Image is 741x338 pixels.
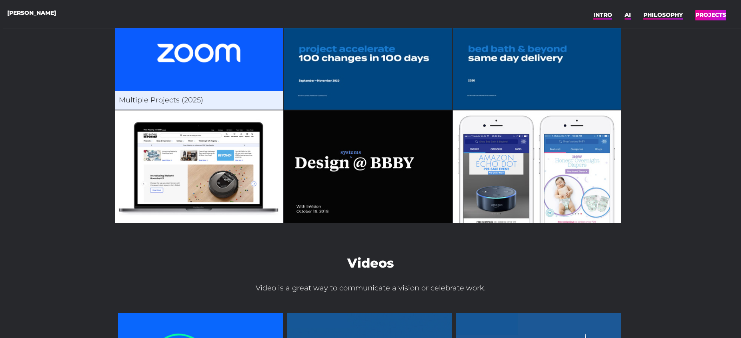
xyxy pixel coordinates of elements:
a: AI [625,9,631,21]
a: PHILOSOPHY [643,9,683,21]
p: Video is a great way to communicate a vision or celebrate work. [217,283,524,310]
a: PROJECTS [695,9,726,21]
img: BBBY%20Invision%202018.10.17%20v5_Page_01_tn.jpg [284,110,452,224]
h1: Videos [114,256,627,272]
a: [PERSON_NAME] [7,7,56,19]
a: INTRO [593,9,612,21]
img: BBBY_apps.jpg [453,110,621,224]
img: BBBY_websites.jpg [115,110,283,224]
div: Multiple Projects (2025) [115,91,283,110]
